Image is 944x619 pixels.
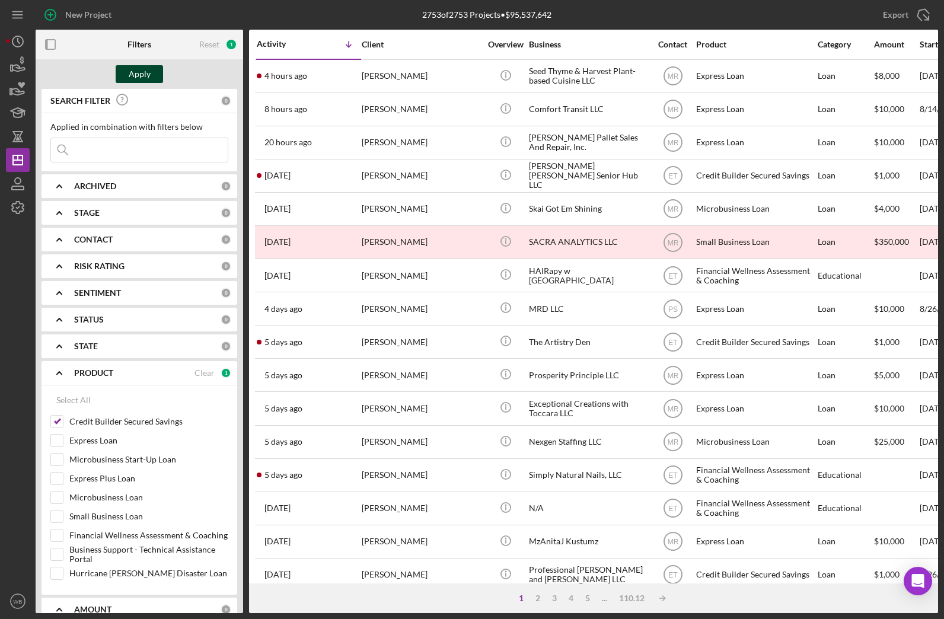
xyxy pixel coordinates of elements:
[874,160,919,192] div: $1,000
[818,40,873,49] div: Category
[696,160,815,192] div: Credit Builder Secured Savings
[696,127,815,158] div: Express Loan
[818,160,873,192] div: Loan
[529,94,648,125] div: Comfort Transit LLC
[529,193,648,225] div: Skai Got Em Shining
[668,471,678,480] text: ET
[529,559,648,591] div: Professional [PERSON_NAME] and [PERSON_NAME] LLC
[221,234,231,245] div: 0
[874,559,919,591] div: $1,000
[874,40,919,49] div: Amount
[264,503,291,513] time: 2025-08-27 15:15
[264,138,312,147] time: 2025-09-02 00:05
[50,96,110,106] b: SEARCH FILTER
[667,371,678,379] text: MR
[579,594,596,603] div: 5
[529,493,648,524] div: N/A
[529,226,648,258] div: SACRA ANALYTICS LLC
[74,235,113,244] b: CONTACT
[874,193,919,225] div: $4,000
[529,326,648,358] div: The Artistry Den
[129,65,151,83] div: Apply
[50,122,228,132] div: Applied in combination with filters below
[883,3,908,27] div: Export
[696,293,815,324] div: Express Loan
[696,60,815,92] div: Express Loan
[74,368,113,378] b: PRODUCT
[696,393,815,424] div: Express Loan
[116,65,163,83] button: Apply
[221,314,231,325] div: 0
[69,529,228,541] label: Financial Wellness Assessment & Coaching
[199,40,219,49] div: Reset
[422,10,551,20] div: 2753 of 2753 Projects • $95,537,642
[696,193,815,225] div: Microbusiness Loan
[362,493,480,524] div: [PERSON_NAME]
[74,208,100,218] b: STAGE
[818,393,873,424] div: Loan
[818,293,873,324] div: Loan
[818,94,873,125] div: Loan
[221,95,231,106] div: 0
[264,71,307,81] time: 2025-09-02 15:25
[362,559,480,591] div: [PERSON_NAME]
[596,594,613,603] div: ...
[668,272,678,280] text: ET
[264,404,302,413] time: 2025-08-28 18:46
[818,326,873,358] div: Loan
[874,526,919,557] div: $10,000
[667,238,678,247] text: MR
[362,460,480,491] div: [PERSON_NAME]
[264,204,291,213] time: 2025-09-01 08:43
[696,359,815,391] div: Express Loan
[69,416,228,427] label: Credit Builder Secured Savings
[546,594,563,603] div: 3
[74,342,98,351] b: STATE
[127,40,151,49] b: Filters
[904,567,932,595] div: Open Intercom Messenger
[529,393,648,424] div: Exceptional Creations with Toccara LLC
[529,293,648,324] div: MRD LLC
[69,454,228,465] label: Microbusiness Start-Up Loan
[668,571,678,579] text: ET
[362,127,480,158] div: [PERSON_NAME]
[74,288,121,298] b: SENTIMENT
[696,460,815,491] div: Financial Wellness Assessment & Coaching
[818,359,873,391] div: Loan
[529,40,648,49] div: Business
[221,368,231,378] div: 1
[264,437,302,446] time: 2025-08-28 17:59
[818,127,873,158] div: Loan
[874,393,919,424] div: $10,000
[818,193,873,225] div: Loan
[362,94,480,125] div: [PERSON_NAME]
[264,271,291,280] time: 2025-08-31 14:23
[696,260,815,291] div: Financial Wellness Assessment & Coaching
[874,326,919,358] div: $1,000
[74,605,111,614] b: AMOUNT
[257,39,309,49] div: Activity
[483,40,528,49] div: Overview
[264,570,291,579] time: 2025-08-26 18:17
[56,388,91,412] div: Select All
[818,60,873,92] div: Loan
[74,181,116,191] b: ARCHIVED
[696,559,815,591] div: Credit Builder Secured Savings
[874,60,919,92] div: $8,000
[818,426,873,458] div: Loan
[818,559,873,591] div: Loan
[69,473,228,484] label: Express Plus Loan
[362,193,480,225] div: [PERSON_NAME]
[668,338,678,346] text: ET
[529,359,648,391] div: Prosperity Principle LLC
[221,604,231,615] div: 0
[668,305,677,313] text: PS
[362,60,480,92] div: [PERSON_NAME]
[69,510,228,522] label: Small Business Loan
[696,226,815,258] div: Small Business Loan
[362,160,480,192] div: [PERSON_NAME]
[362,359,480,391] div: [PERSON_NAME]
[818,226,873,258] div: Loan
[362,426,480,458] div: [PERSON_NAME]
[529,426,648,458] div: Nexgen Staffing LLC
